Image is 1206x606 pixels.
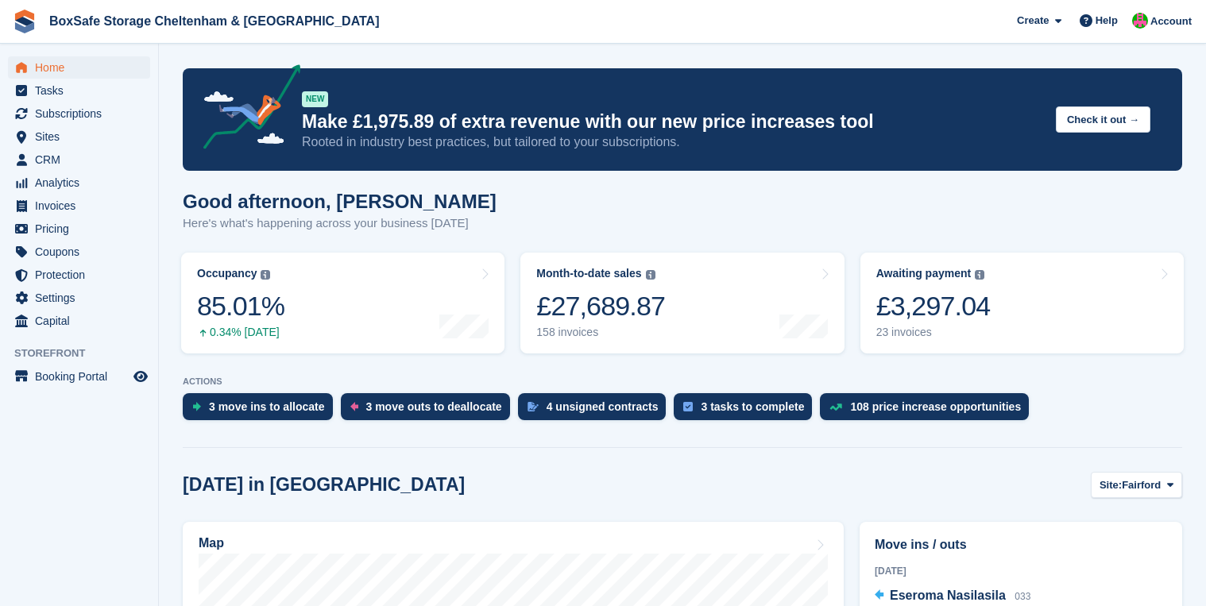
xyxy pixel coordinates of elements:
[197,290,284,322] div: 85.01%
[341,393,518,428] a: 3 move outs to deallocate
[43,8,385,34] a: BoxSafe Storage Cheltenham & [GEOGRAPHIC_DATA]
[183,376,1182,387] p: ACTIONS
[1150,14,1192,29] span: Account
[35,149,130,171] span: CRM
[875,564,1167,578] div: [DATE]
[183,214,497,233] p: Here's what's happening across your business [DATE]
[197,326,284,339] div: 0.34% [DATE]
[35,56,130,79] span: Home
[183,191,497,212] h1: Good afternoon, [PERSON_NAME]
[261,270,270,280] img: icon-info-grey-7440780725fd019a000dd9b08b2336e03edf1995a4989e88bcd33f0948082b44.svg
[1132,13,1148,29] img: Andrew
[8,172,150,194] a: menu
[35,79,130,102] span: Tasks
[547,400,659,413] div: 4 unsigned contracts
[8,218,150,240] a: menu
[875,535,1167,554] h2: Move ins / outs
[35,102,130,125] span: Subscriptions
[35,195,130,217] span: Invoices
[197,267,257,280] div: Occupancy
[1091,472,1182,498] button: Site: Fairford
[8,125,150,148] a: menu
[829,403,842,411] img: price_increase_opportunities-93ffe204e8149a01c8c9dc8f82e8f89637d9d84a8eef4429ea346261dce0b2c0.svg
[975,270,984,280] img: icon-info-grey-7440780725fd019a000dd9b08b2336e03edf1995a4989e88bcd33f0948082b44.svg
[8,310,150,332] a: menu
[1122,477,1161,493] span: Fairford
[1015,591,1030,602] span: 033
[536,267,641,280] div: Month-to-date sales
[876,267,972,280] div: Awaiting payment
[35,218,130,240] span: Pricing
[1017,13,1049,29] span: Create
[520,253,844,353] a: Month-to-date sales £27,689.87 158 invoices
[302,133,1043,151] p: Rooted in industry best practices, but tailored to your subscriptions.
[190,64,301,155] img: price-adjustments-announcement-icon-8257ccfd72463d97f412b2fc003d46551f7dbcb40ab6d574587a9cd5c0d94...
[8,365,150,388] a: menu
[13,10,37,33] img: stora-icon-8386f47178a22dfd0bd8f6a31ec36ba5ce8667c1dd55bd0f319d3a0aa187defe.svg
[860,253,1184,353] a: Awaiting payment £3,297.04 23 invoices
[850,400,1021,413] div: 108 price increase opportunities
[890,589,1006,602] span: Eseroma Nasilasila
[8,56,150,79] a: menu
[181,253,504,353] a: Occupancy 85.01% 0.34% [DATE]
[8,102,150,125] a: menu
[199,536,224,550] h2: Map
[876,290,991,322] div: £3,297.04
[674,393,820,428] a: 3 tasks to complete
[183,393,341,428] a: 3 move ins to allocate
[35,264,130,286] span: Protection
[131,367,150,386] a: Preview store
[8,195,150,217] a: menu
[518,393,675,428] a: 4 unsigned contracts
[35,241,130,263] span: Coupons
[820,393,1037,428] a: 108 price increase opportunities
[528,402,539,411] img: contract_signature_icon-13c848040528278c33f63329250d36e43548de30e8caae1d1a13099fd9432cc5.svg
[35,125,130,148] span: Sites
[8,149,150,171] a: menu
[35,310,130,332] span: Capital
[8,264,150,286] a: menu
[683,402,693,411] img: task-75834270c22a3079a89374b754ae025e5fb1db73e45f91037f5363f120a921f8.svg
[302,91,328,107] div: NEW
[536,326,665,339] div: 158 invoices
[14,345,158,361] span: Storefront
[183,474,465,496] h2: [DATE] in [GEOGRAPHIC_DATA]
[35,287,130,309] span: Settings
[35,172,130,194] span: Analytics
[35,365,130,388] span: Booking Portal
[366,400,502,413] div: 3 move outs to deallocate
[1100,477,1122,493] span: Site:
[302,110,1043,133] p: Make £1,975.89 of extra revenue with our new price increases tool
[701,400,804,413] div: 3 tasks to complete
[1056,106,1150,133] button: Check it out →
[350,402,358,411] img: move_outs_to_deallocate_icon-f764333ba52eb49d3ac5e1228854f67142a1ed5810a6f6cc68b1a99e826820c5.svg
[8,287,150,309] a: menu
[8,241,150,263] a: menu
[192,402,201,411] img: move_ins_to_allocate_icon-fdf77a2bb77ea45bf5b3d319d69a93e2d87916cf1d5bf7949dd705db3b84f3ca.svg
[1096,13,1118,29] span: Help
[209,400,325,413] div: 3 move ins to allocate
[8,79,150,102] a: menu
[646,270,655,280] img: icon-info-grey-7440780725fd019a000dd9b08b2336e03edf1995a4989e88bcd33f0948082b44.svg
[876,326,991,339] div: 23 invoices
[536,290,665,322] div: £27,689.87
